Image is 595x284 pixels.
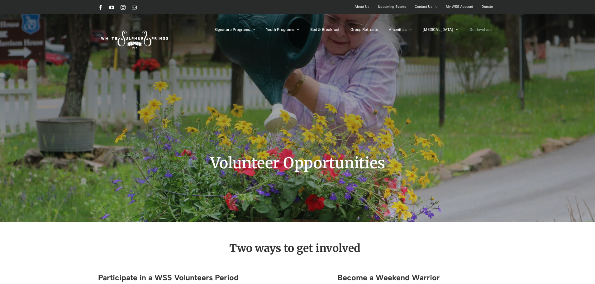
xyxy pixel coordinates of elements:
nav: Main Menu [214,14,497,45]
a: Facebook [98,5,103,10]
span: Upcoming Events [378,2,406,11]
span: My WSS Account [446,2,473,11]
a: [MEDICAL_DATA] [423,14,459,45]
img: White Sulphur Springs Logo [98,24,170,53]
h2: Two ways to get involved [98,243,492,254]
a: YouTube [109,5,114,10]
span: Contact Us [415,2,432,11]
a: Instagram [121,5,126,10]
a: Bed & Breakfast [310,14,340,45]
a: Amenities [389,14,412,45]
span: Amenities [389,28,407,31]
span: Youth Programs [266,28,294,31]
span: Get Involved [469,28,492,31]
span: Bed & Breakfast [310,28,340,31]
a: Youth Programs [266,14,299,45]
span: About Us [355,2,369,11]
span: Volunteer Opportunities [210,154,385,172]
a: Email [132,5,137,10]
span: [MEDICAL_DATA] [423,28,453,31]
h3: Participate in a WSS Volunteers Period [98,273,258,282]
a: Get Involved [469,14,497,45]
a: Group Retreats [350,14,378,45]
span: Donate [482,2,493,11]
a: Signature Programs [214,14,255,45]
span: Group Retreats [350,28,378,31]
h3: Become a Weekend Warrior [337,273,497,282]
span: Signature Programs [214,28,250,31]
